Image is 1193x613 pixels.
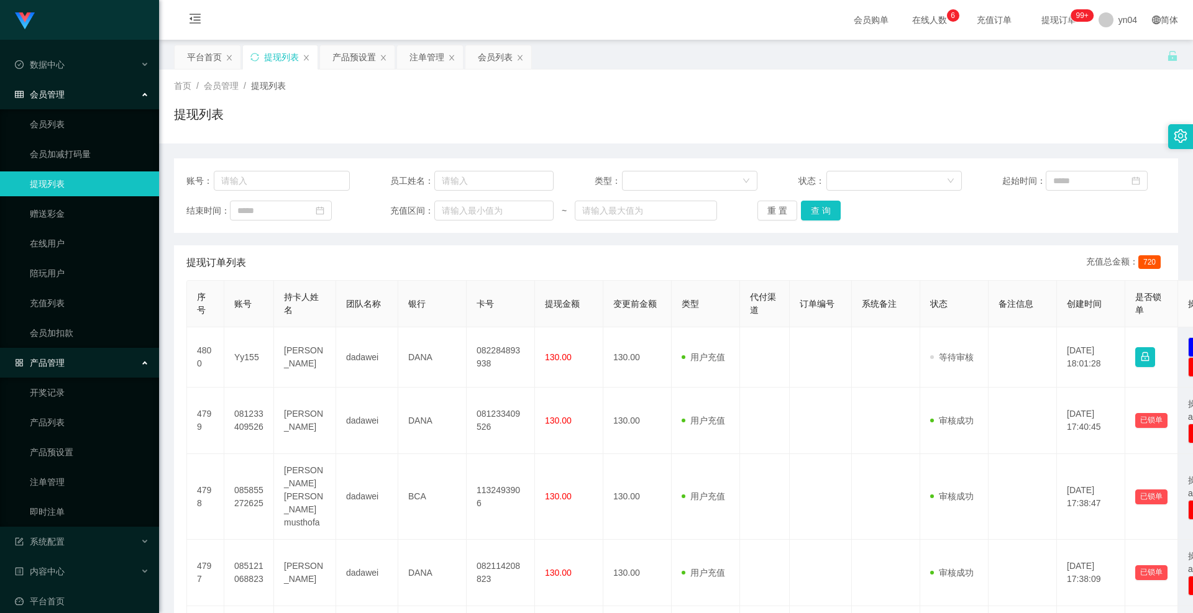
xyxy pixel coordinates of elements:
[971,16,1018,24] span: 充值订单
[467,388,535,454] td: 081233409526
[15,89,65,99] span: 会员管理
[1002,175,1046,188] span: 起始时间：
[390,175,434,188] span: 员工姓名：
[398,327,467,388] td: DANA
[862,299,897,309] span: 系统备注
[603,540,672,606] td: 130.00
[15,358,24,367] i: 图标: appstore-o
[408,299,426,309] span: 银行
[999,299,1033,309] span: 备注信息
[516,54,524,61] i: 图标: close
[947,9,959,22] sup: 6
[409,45,444,69] div: 注单管理
[274,540,336,606] td: [PERSON_NAME]
[1071,9,1093,22] sup: 292
[346,299,381,309] span: 团队名称
[798,175,826,188] span: 状态：
[332,45,376,69] div: 产品预设置
[214,171,350,191] input: 请输入
[30,231,149,256] a: 在线用户
[30,142,149,166] a: 会员加减打码量
[186,255,246,270] span: 提现订单列表
[1167,50,1178,61] i: 图标: unlock
[196,81,199,91] span: /
[575,201,716,220] input: 请输入最大值为
[336,454,398,540] td: dadawei
[930,568,974,578] span: 审核成功
[398,540,467,606] td: DANA
[30,470,149,494] a: 注单管理
[15,566,65,576] span: 内容中心
[30,112,149,137] a: 会员列表
[174,105,224,124] h1: 提现列表
[390,204,434,217] span: 充值区间：
[682,299,699,309] span: 类型
[595,175,623,188] span: 类型：
[30,320,149,345] a: 会员加扣款
[434,201,554,220] input: 请输入最小值为
[316,206,324,215] i: 图标: calendar
[197,292,206,315] span: 序号
[174,1,216,40] i: 图标: menu-fold
[187,540,224,606] td: 4797
[1135,347,1155,367] button: 图标: lock
[930,415,974,425] span: 审核成功
[545,352,572,362] span: 130.00
[467,454,535,540] td: 1132493906
[204,81,239,91] span: 会员管理
[467,327,535,388] td: 082284893938
[30,380,149,405] a: 开奖记录
[930,299,948,309] span: 状态
[226,54,233,61] i: 图标: close
[380,54,387,61] i: 图标: close
[274,327,336,388] td: [PERSON_NAME]
[30,410,149,435] a: 产品列表
[603,327,672,388] td: 130.00
[906,16,953,24] span: 在线人数
[603,454,672,540] td: 130.00
[187,454,224,540] td: 4798
[1057,327,1125,388] td: [DATE] 18:01:28
[800,299,834,309] span: 订单编号
[187,388,224,454] td: 4799
[224,388,274,454] td: 081233409526
[244,81,246,91] span: /
[174,81,191,91] span: 首页
[1057,540,1125,606] td: [DATE] 17:38:09
[1135,292,1161,315] span: 是否锁单
[274,454,336,540] td: [PERSON_NAME] [PERSON_NAME] musthofa
[1135,565,1168,580] button: 已锁单
[284,292,319,315] span: 持卡人姓名
[30,171,149,196] a: 提现列表
[545,491,572,501] span: 130.00
[15,358,65,368] span: 产品管理
[15,537,24,546] i: 图标: form
[1152,16,1161,24] i: 图标: global
[545,299,580,309] span: 提现金额
[30,291,149,316] a: 充值列表
[467,540,535,606] td: 082114208823
[30,201,149,226] a: 赠送彩金
[15,60,24,69] i: 图标: check-circle-o
[477,299,494,309] span: 卡号
[1135,413,1168,428] button: 已锁单
[1086,255,1166,270] div: 充值总金额：
[947,177,954,186] i: 图标: down
[603,388,672,454] td: 130.00
[224,540,274,606] td: 085121068823
[30,499,149,524] a: 即时注单
[15,60,65,70] span: 数据中心
[186,175,214,188] span: 账号：
[434,171,554,191] input: 请输入
[336,540,398,606] td: dadawei
[224,454,274,540] td: 085855272625
[743,177,750,186] i: 图标: down
[682,568,725,578] span: 用户充值
[1138,255,1161,269] span: 720
[951,9,955,22] p: 6
[15,537,65,547] span: 系统配置
[554,204,575,217] span: ~
[682,352,725,362] span: 用户充值
[613,299,657,309] span: 变更前金额
[186,204,230,217] span: 结束时间：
